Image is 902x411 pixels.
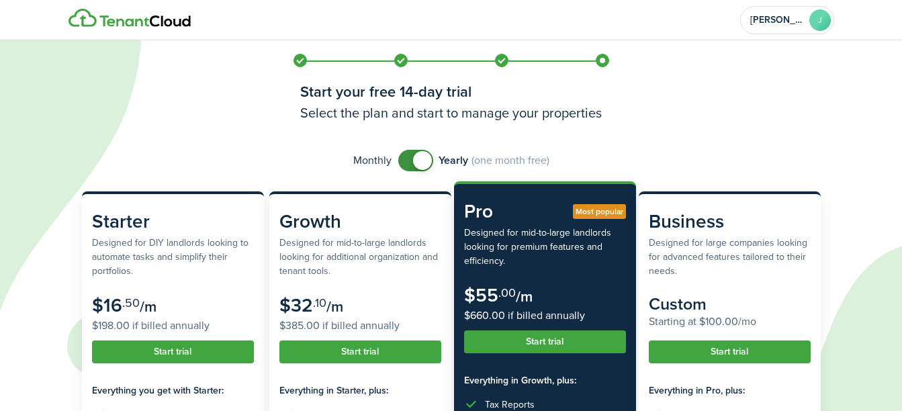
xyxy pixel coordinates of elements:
subscription-pricing-card-description: Designed for large companies looking for advanced features tailored to their needs. [649,236,811,278]
button: Start trial [92,340,254,363]
subscription-pricing-card-price-annual: $198.00 if billed annually [92,318,254,334]
span: Jonae [750,15,804,25]
h3: Select the plan and start to manage your properties [300,103,602,123]
button: Start trial [464,330,626,353]
subscription-pricing-card-price-amount: $55 [464,281,498,309]
subscription-pricing-card-title: Starter [92,208,254,236]
subscription-pricing-card-features-title: Everything in Pro, plus: [649,383,811,398]
subscription-pricing-card-title: Pro [464,197,626,226]
subscription-pricing-card-features-title: Everything in Growth, plus: [464,373,626,387]
button: Start trial [649,340,811,363]
h1: Start your free 14-day trial [300,81,602,103]
subscription-pricing-card-price-cents: .10 [313,294,326,312]
subscription-pricing-card-features-title: Everything you get with Starter: [92,383,254,398]
subscription-pricing-card-price-amount: $32 [279,291,313,319]
button: Open menu [740,6,834,34]
subscription-pricing-card-price-period: /m [516,285,533,308]
img: Logo [69,9,191,28]
subscription-pricing-card-title: Growth [279,208,441,236]
span: Most popular [576,205,623,218]
subscription-pricing-card-price-annual: Starting at $100.00/mo [649,314,811,330]
subscription-pricing-card-title: Business [649,208,811,236]
subscription-pricing-card-price-annual: $660.00 if billed annually [464,308,626,324]
avatar-text: J [809,9,831,31]
subscription-pricing-card-price-period: /m [140,295,156,318]
subscription-pricing-card-description: Designed for DIY landlords looking to automate tasks and simplify their portfolios. [92,236,254,278]
subscription-pricing-card-description: Designed for mid-to-large landlords looking for additional organization and tenant tools. [279,236,441,278]
button: Start trial [279,340,441,363]
subscription-pricing-card-price-cents: .00 [498,284,516,302]
subscription-pricing-card-price-amount: $16 [92,291,122,319]
subscription-pricing-card-features-title: Everything in Starter, plus: [279,383,441,398]
subscription-pricing-card-price-annual: $385.00 if billed annually [279,318,441,334]
subscription-pricing-card-price-cents: .50 [122,294,140,312]
span: Monthly [353,152,392,169]
subscription-pricing-card-description: Designed for mid-to-large landlords looking for premium features and efficiency. [464,226,626,268]
subscription-pricing-card-price-amount: Custom [649,291,707,316]
subscription-pricing-card-price-period: /m [326,295,343,318]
